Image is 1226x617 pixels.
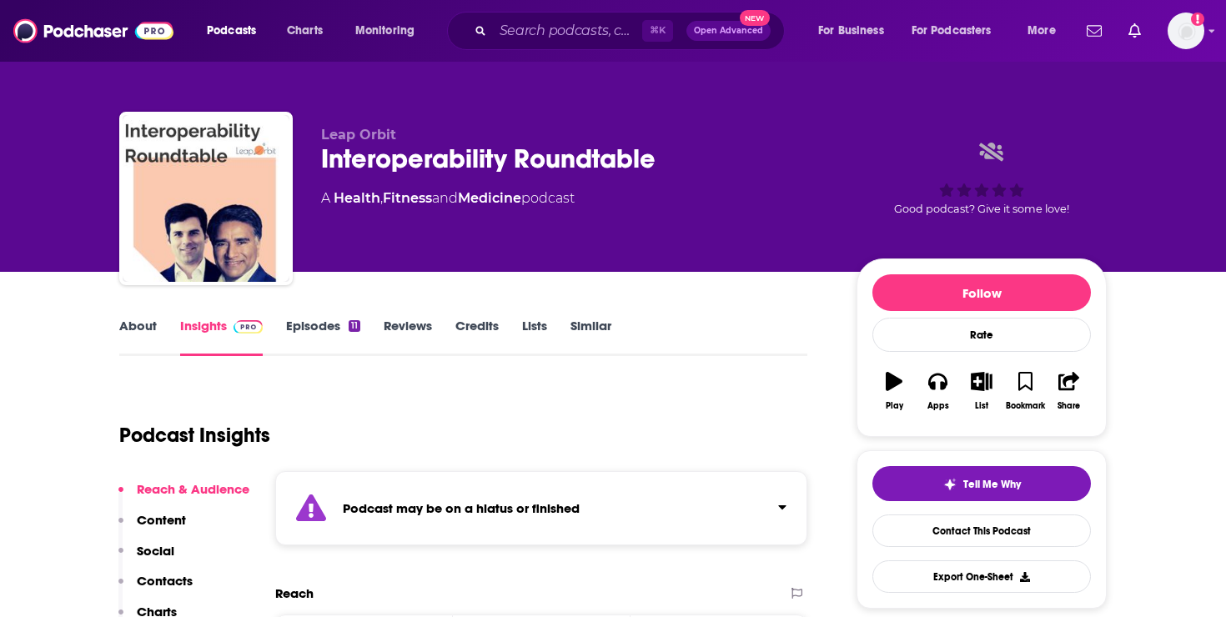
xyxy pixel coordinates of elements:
svg: Add a profile image [1191,13,1204,26]
span: Logged in as DoraMarie4 [1168,13,1204,49]
a: About [119,318,157,356]
h1: Podcast Insights [119,423,270,448]
img: Interoperability Roundtable [123,115,289,282]
button: Reach & Audience [118,481,249,512]
span: For Business [818,19,884,43]
img: tell me why sparkle [943,478,957,491]
a: InsightsPodchaser Pro [180,318,263,356]
div: List [975,401,988,411]
input: Search podcasts, credits, & more... [493,18,642,44]
div: Rate [872,318,1091,352]
button: Show profile menu [1168,13,1204,49]
button: Export One-Sheet [872,560,1091,593]
a: Contact This Podcast [872,514,1091,547]
div: A podcast [321,188,575,208]
span: New [740,10,770,26]
div: Play [886,401,903,411]
span: , [380,190,383,206]
button: open menu [806,18,905,44]
p: Reach & Audience [137,481,249,497]
p: Social [137,543,174,559]
a: Show notifications dropdown [1080,17,1108,45]
button: Content [118,512,186,543]
div: Share [1058,401,1080,411]
button: tell me why sparkleTell Me Why [872,466,1091,501]
a: Medicine [458,190,521,206]
button: Bookmark [1003,361,1047,421]
span: Charts [287,19,323,43]
button: Contacts [118,573,193,604]
button: Apps [916,361,959,421]
span: Open Advanced [694,27,763,35]
h2: Reach [275,585,314,601]
div: 11 [349,320,360,332]
button: open menu [195,18,278,44]
div: Bookmark [1006,401,1045,411]
img: Podchaser Pro [234,320,263,334]
button: open menu [901,18,1016,44]
span: Podcasts [207,19,256,43]
strong: Podcast may be on a hiatus or finished [343,500,580,516]
span: More [1028,19,1056,43]
a: Fitness [383,190,432,206]
img: User Profile [1168,13,1204,49]
button: Open AdvancedNew [686,21,771,41]
span: Monitoring [355,19,415,43]
button: open menu [344,18,436,44]
a: Similar [570,318,611,356]
a: Health [334,190,380,206]
div: Good podcast? Give it some love! [857,127,1107,230]
button: Play [872,361,916,421]
p: Contacts [137,573,193,589]
span: Good podcast? Give it some love! [894,203,1069,215]
a: Reviews [384,318,432,356]
span: Leap Orbit [321,127,396,143]
div: Search podcasts, credits, & more... [463,12,801,50]
a: Lists [522,318,547,356]
button: Social [118,543,174,574]
span: and [432,190,458,206]
img: Podchaser - Follow, Share and Rate Podcasts [13,15,173,47]
div: Apps [927,401,949,411]
a: Episodes11 [286,318,360,356]
a: Credits [455,318,499,356]
button: List [960,361,1003,421]
span: Tell Me Why [963,478,1021,491]
p: Content [137,512,186,528]
section: Click to expand status details [275,471,807,545]
button: open menu [1016,18,1077,44]
a: Show notifications dropdown [1122,17,1148,45]
button: Share [1048,361,1091,421]
span: For Podcasters [912,19,992,43]
a: Charts [276,18,333,44]
span: ⌘ K [642,20,673,42]
button: Follow [872,274,1091,311]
